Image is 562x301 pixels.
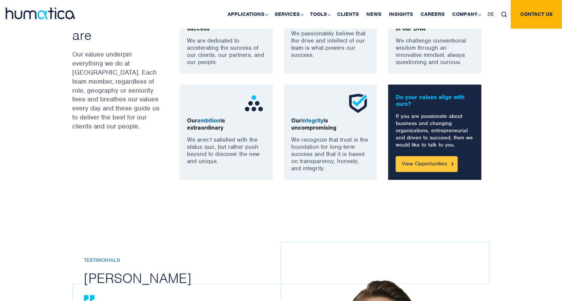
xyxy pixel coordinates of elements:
img: ico [243,92,265,115]
p: If you are passionate about business and changing organizations, entrepreneurial and driven to su... [396,113,474,149]
img: Button [451,162,454,166]
p: We recognize that trust is the foundation for long-term success and that it is based on transpare... [292,137,370,173]
span: DE [488,11,494,17]
h6: Testimonials [84,258,292,264]
p: We aren’t satisfied with the status quo, but rather push beyond to discover the new and unique. [187,137,265,165]
h2: [PERSON_NAME] [84,270,292,287]
a: View Opportunities [396,156,458,172]
p: Our is uncompromising [292,118,370,132]
img: search_icon [501,12,507,17]
p: Do your values align with ours? [396,94,474,108]
p: Our is extraordinary [187,118,265,132]
p: We passionately believe that the drive and intellect of our team is what powers our success. [292,30,370,59]
p: Our values underpin everything we do at [GEOGRAPHIC_DATA]. Each team member, regardless of role, ... [72,50,161,131]
p: We challenge conventional wisdom through an innovative mindset, always questioning and curious. [396,37,474,66]
img: logo [6,8,75,19]
span: ambition [197,117,220,125]
p: We are dedicated to accelerating the success of our clients, our partners, and our people. [187,37,265,66]
img: ico [347,92,369,115]
span: integrity [302,117,324,125]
